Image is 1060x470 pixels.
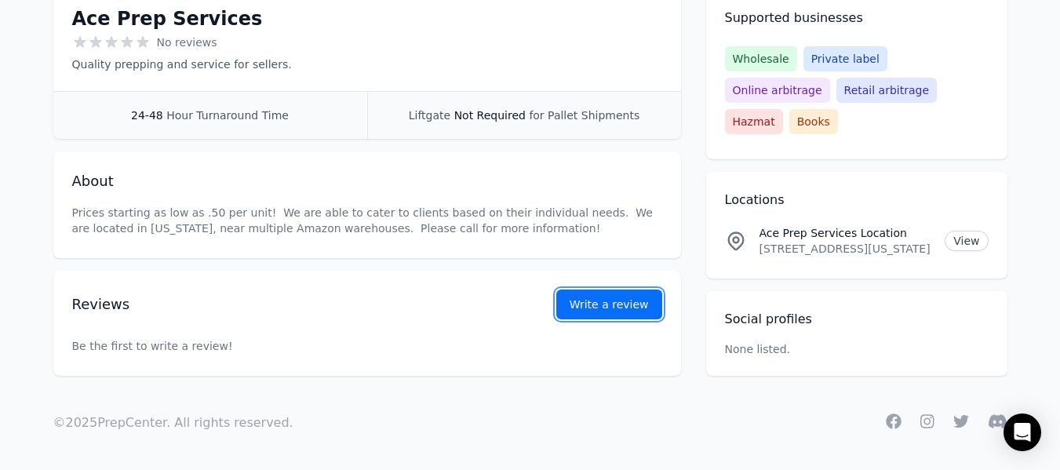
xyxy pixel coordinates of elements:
[72,205,662,236] p: Prices starting as low as .50 per unit! We are able to cater to clients based on their individual...
[945,231,988,251] a: View
[836,78,937,103] span: Retail arbitrage
[72,56,292,72] p: Quality prepping and service for sellers.
[409,109,450,122] span: Liftgate
[53,414,293,432] p: © 2025 PrepCenter. All rights reserved.
[725,310,989,329] h2: Social profiles
[725,46,797,71] span: Wholesale
[72,307,662,385] p: Be the first to write a review!
[803,46,887,71] span: Private label
[454,109,526,122] span: Not Required
[759,225,933,241] p: Ace Prep Services Location
[725,109,783,134] span: Hazmat
[725,9,989,27] h2: Supported businesses
[789,109,838,134] span: Books
[131,109,163,122] span: 24-48
[725,191,989,209] h2: Locations
[725,341,791,357] p: None listed.
[72,170,662,192] h2: About
[1004,414,1041,451] div: Open Intercom Messenger
[725,78,830,103] span: Online arbitrage
[556,290,662,319] a: Write a review
[759,241,933,257] p: [STREET_ADDRESS][US_STATE]
[72,6,263,31] h1: Ace Prep Services
[157,35,217,50] span: No reviews
[166,109,289,122] span: Hour Turnaround Time
[72,293,506,315] h2: Reviews
[529,109,639,122] span: for Pallet Shipments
